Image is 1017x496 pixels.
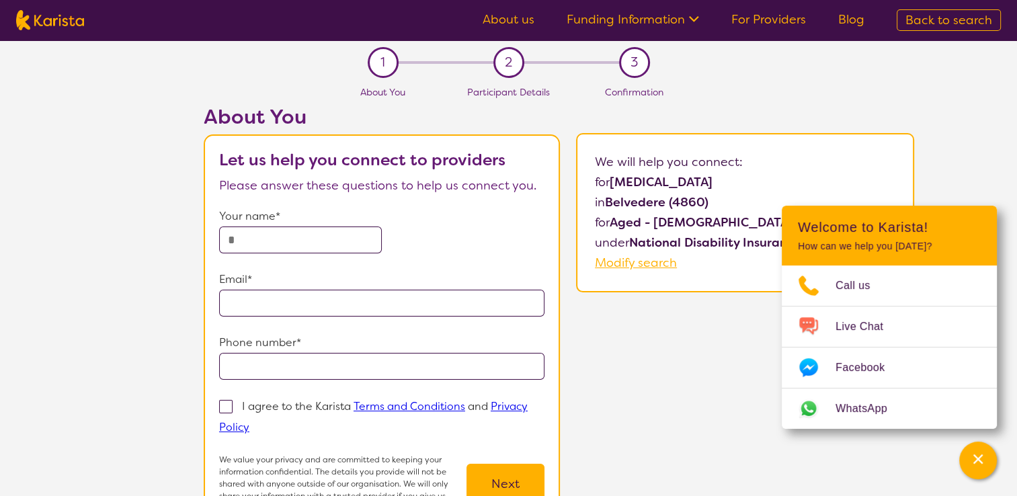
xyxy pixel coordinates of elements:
h2: Welcome to Karista! [798,219,981,235]
b: Aged - [DEMOGRAPHIC_DATA]+ [610,214,799,231]
p: under . [595,233,895,253]
span: 2 [505,52,512,73]
span: Participant Details [467,86,550,98]
span: Back to search [905,12,992,28]
p: I agree to the Karista and [219,399,528,434]
a: Privacy Policy [219,399,528,434]
span: WhatsApp [836,399,903,419]
b: National Disability Insurance Scheme (NDIS) [629,235,893,251]
p: for [595,172,895,192]
img: Karista logo [16,10,84,30]
span: Call us [836,276,887,296]
p: for [595,212,895,233]
p: We will help you connect: [595,152,895,172]
b: Belvedere (4860) [605,194,708,210]
a: Web link opens in a new tab. [782,388,997,429]
h2: About You [204,105,560,129]
span: About You [360,86,405,98]
p: Your name* [219,206,544,226]
b: [MEDICAL_DATA] [610,174,713,190]
a: Terms and Conditions [354,399,465,413]
p: Phone number* [219,333,544,353]
ul: Choose channel [782,265,997,429]
a: Modify search [595,255,677,271]
p: How can we help you [DATE]? [798,241,981,252]
span: 1 [380,52,385,73]
a: About us [483,11,534,28]
a: For Providers [731,11,806,28]
p: Email* [219,270,544,290]
span: 3 [630,52,638,73]
span: Confirmation [605,86,663,98]
p: in [595,192,895,212]
a: Funding Information [567,11,699,28]
p: Please answer these questions to help us connect you. [219,175,544,196]
div: Channel Menu [782,206,997,429]
a: Back to search [897,9,1001,31]
span: Facebook [836,358,901,378]
b: Let us help you connect to providers [219,149,505,171]
a: Blog [838,11,864,28]
span: Live Chat [836,317,899,337]
button: Channel Menu [959,442,997,479]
